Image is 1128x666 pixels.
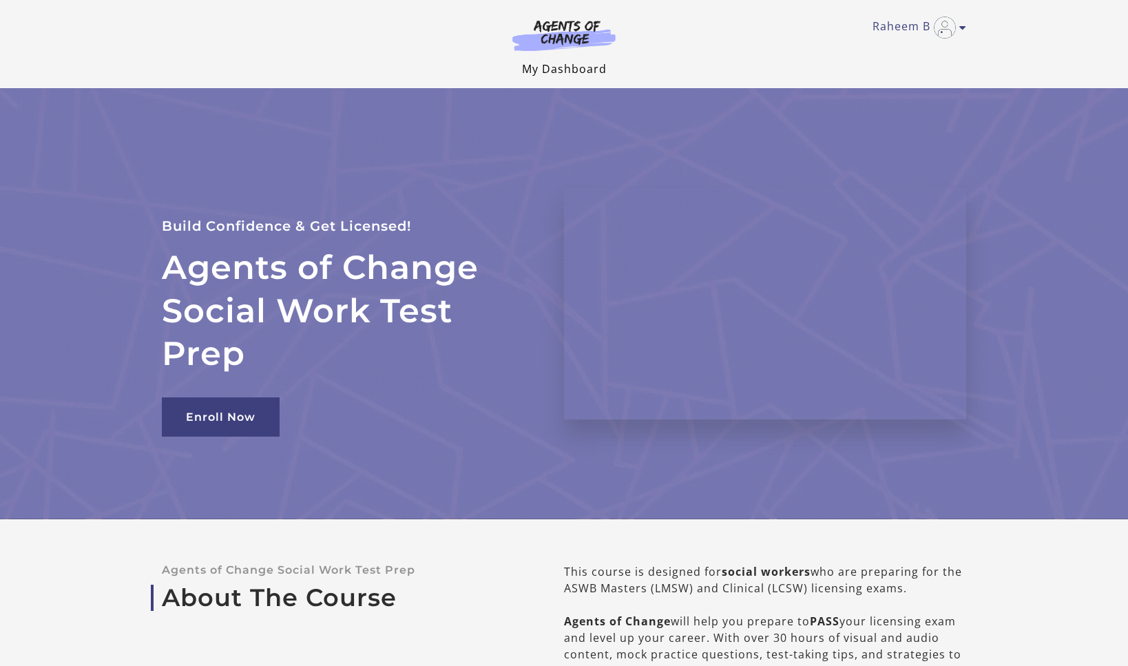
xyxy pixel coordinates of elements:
p: Agents of Change Social Work Test Prep [162,563,520,576]
a: Enroll Now [162,397,280,437]
b: social workers [722,564,811,579]
b: Agents of Change [564,614,671,629]
h2: Agents of Change Social Work Test Prep [162,246,531,375]
a: Toggle menu [873,17,959,39]
a: My Dashboard [522,61,607,76]
p: Build Confidence & Get Licensed! [162,215,531,238]
img: Agents of Change Logo [498,19,630,51]
a: About The Course [162,583,520,612]
b: PASS [810,614,839,629]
